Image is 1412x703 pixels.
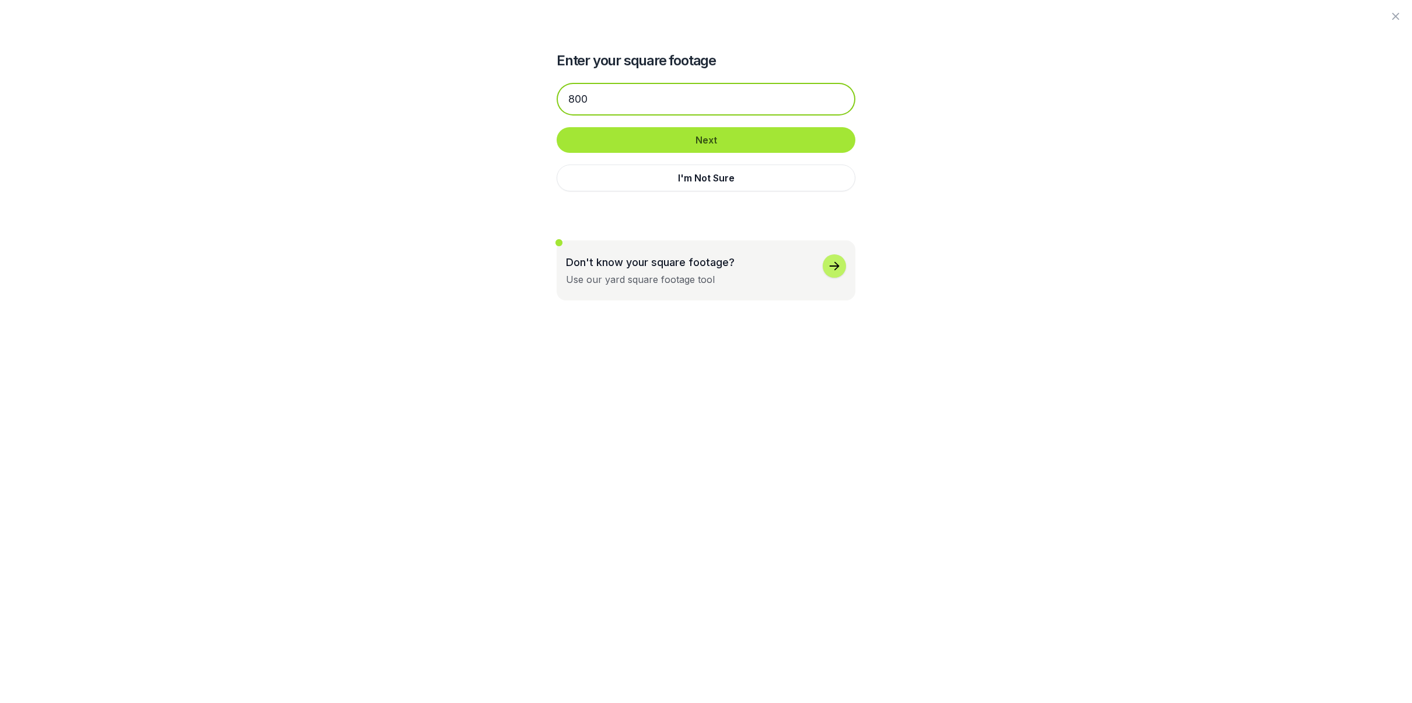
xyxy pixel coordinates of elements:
p: Don't know your square footage? [566,254,735,270]
button: I'm Not Sure [557,165,855,191]
h2: Enter your square footage [557,51,855,70]
button: Next [557,127,855,153]
button: Don't know your square footage?Use our yard square footage tool [557,240,855,300]
div: Use our yard square footage tool [566,272,715,286]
